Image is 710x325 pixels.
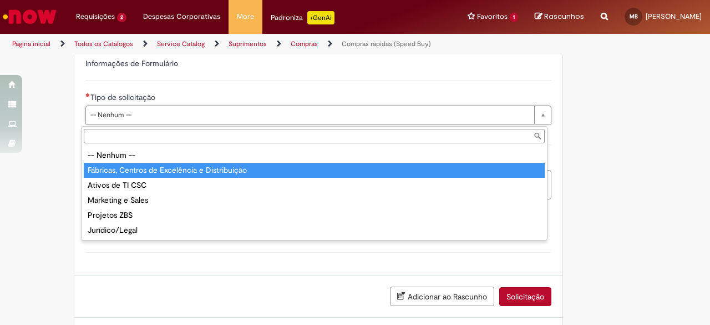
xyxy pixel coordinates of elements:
div: Fábricas, Centros de Excelência e Distribuição [84,163,545,178]
div: -- Nenhum -- [84,148,545,163]
div: Projetos ZBS [84,208,545,223]
div: Ativos de TI CSC [84,178,545,193]
div: Jurídico/Legal [84,223,545,238]
ul: Tipo de solicitação [82,146,547,240]
div: Marketing e Sales [84,193,545,208]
